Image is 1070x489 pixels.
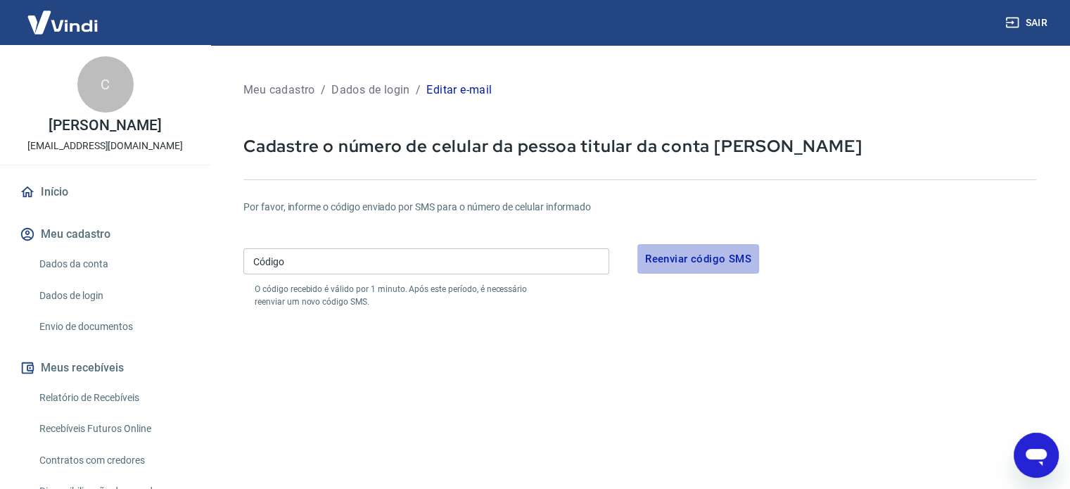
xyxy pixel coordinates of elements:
[17,1,108,44] img: Vindi
[1014,433,1059,478] iframe: Botão para abrir a janela de mensagens
[27,139,183,153] p: [EMAIL_ADDRESS][DOMAIN_NAME]
[17,219,193,250] button: Meu cadastro
[34,250,193,279] a: Dados da conta
[34,281,193,310] a: Dados de login
[243,82,315,99] p: Meu cadastro
[49,118,161,133] p: [PERSON_NAME]
[416,82,421,99] p: /
[426,82,492,99] p: Editar e-mail
[255,283,553,308] p: O código recebido é válido por 1 minuto. Após este período, é necessário reenviar um novo código ...
[243,135,1036,157] p: Cadastre o número de celular da pessoa titular da conta [PERSON_NAME]
[321,82,326,99] p: /
[17,177,193,208] a: Início
[34,446,193,475] a: Contratos com credores
[637,244,759,274] button: Reenviar código SMS
[34,383,193,412] a: Relatório de Recebíveis
[1002,10,1053,36] button: Sair
[77,56,134,113] div: C
[34,414,193,443] a: Recebíveis Futuros Online
[243,200,1036,215] h6: Por favor, informe o código enviado por SMS para o número de celular informado
[17,353,193,383] button: Meus recebíveis
[34,312,193,341] a: Envio de documentos
[331,82,410,99] p: Dados de login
